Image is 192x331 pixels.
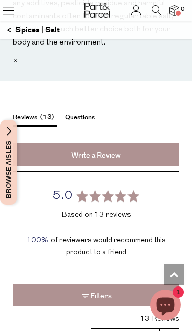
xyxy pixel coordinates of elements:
[51,237,166,256] span: of reviewers would recommend this product to a friend
[13,112,57,127] button: Reviews
[91,314,179,325] div: 13 Reviews
[13,143,179,166] a: Write a Review
[52,190,73,202] span: 5.0
[169,5,179,16] a: 0
[14,54,181,68] div: x
[20,210,172,221] div: Based on 13 reviews
[26,235,48,247] span: 100%
[147,290,184,323] inbox-online-store-chat: Shopify online store chat
[65,113,95,125] button: Questions
[3,120,14,205] span: Browse Aisles
[13,284,179,306] button: Filters
[178,5,187,14] span: 0
[37,112,57,122] span: 13
[84,3,110,18] img: Part&Parcel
